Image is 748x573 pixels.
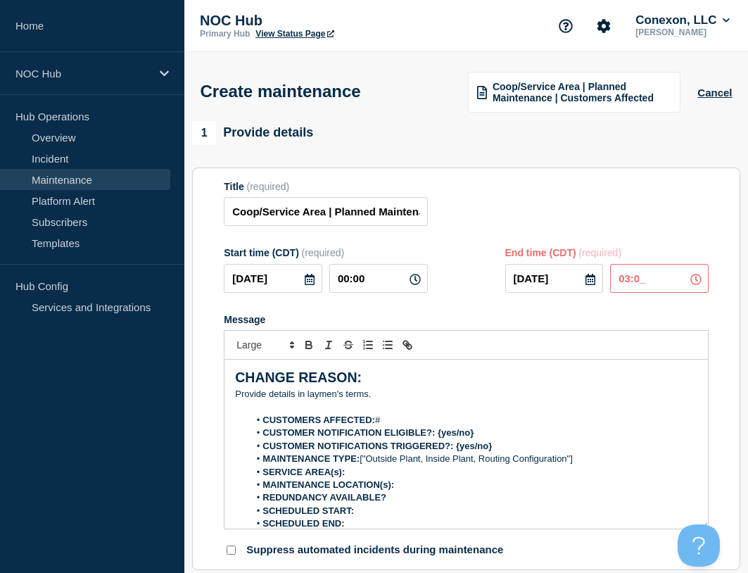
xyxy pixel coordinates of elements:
[15,68,151,80] p: NOC Hub
[299,336,319,353] button: Toggle bold text
[200,13,481,29] p: NOC Hub
[589,11,619,41] button: Account settings
[262,441,492,451] strong: CUSTOMER NOTIFICATIONS TRIGGERED?: {yes/no}
[551,11,581,41] button: Support
[192,121,313,145] div: Provide details
[329,264,428,293] input: HH:MM
[230,336,299,353] span: Font size
[578,247,621,258] span: (required)
[192,121,216,145] span: 1
[227,546,236,555] input: Suppress automated incidents during maintenance
[201,82,361,101] h1: Create maintenance
[378,336,398,353] button: Toggle bulleted list
[249,453,697,465] li: ["Outside Plant, Inside Plant, Routing Configuration"]
[235,370,362,385] strong: CHANGE REASON:
[224,197,427,226] input: Title
[262,492,386,503] strong: REDUNDANCY AVAILABLE?
[262,467,345,477] strong: SERVICE AREA(s):
[262,453,360,464] strong: MAINTENANCE TYPE:
[262,505,354,516] strong: SCHEDULED START:
[302,247,345,258] span: (required)
[235,388,697,401] p: Provide details in laymen's terms.
[224,264,322,293] input: YYYY-MM-DD
[247,181,290,192] span: (required)
[246,543,503,557] p: Suppress automated incidents during maintenance
[505,264,604,293] input: YYYY-MM-DD
[633,13,733,27] button: Conexon, LLC
[249,414,697,427] li: #
[224,360,708,529] div: Message
[224,314,709,325] div: Message
[477,86,487,99] img: template icon
[262,518,344,529] strong: SCHEDULED END:
[319,336,338,353] button: Toggle italic text
[338,336,358,353] button: Toggle strikethrough text
[224,247,427,258] div: Start time (CDT)
[262,479,394,490] strong: MAINTENANCE LOCATION(s):
[610,264,709,293] input: HH:MM
[358,336,378,353] button: Toggle ordered list
[200,29,250,39] p: Primary Hub
[262,415,375,425] strong: CUSTOMERS AFFECTED:
[398,336,417,353] button: Toggle link
[224,181,427,192] div: Title
[505,247,709,258] div: End time (CDT)
[255,29,334,39] a: View Status Page
[697,87,732,99] button: Cancel
[262,427,474,438] strong: CUSTOMER NOTIFICATION ELIGIBLE?: {yes/no}
[493,81,671,103] span: Coop/Service Area | Planned Maintenance | Customers Affected
[633,27,733,37] p: [PERSON_NAME]
[678,524,720,567] iframe: Help Scout Beacon - Open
